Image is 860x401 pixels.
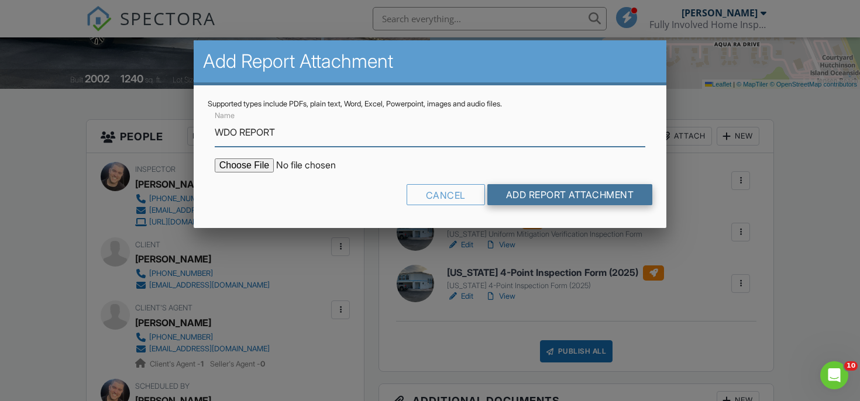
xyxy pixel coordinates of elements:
input: Add Report Attachment [487,184,653,205]
h2: Add Report Attachment [203,50,658,73]
span: 10 [844,361,858,371]
label: Name [215,110,235,121]
div: Cancel [407,184,485,205]
iframe: Intercom live chat [820,361,848,389]
div: Supported types include PDFs, plain text, Word, Excel, Powerpoint, images and audio files. [208,99,653,109]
